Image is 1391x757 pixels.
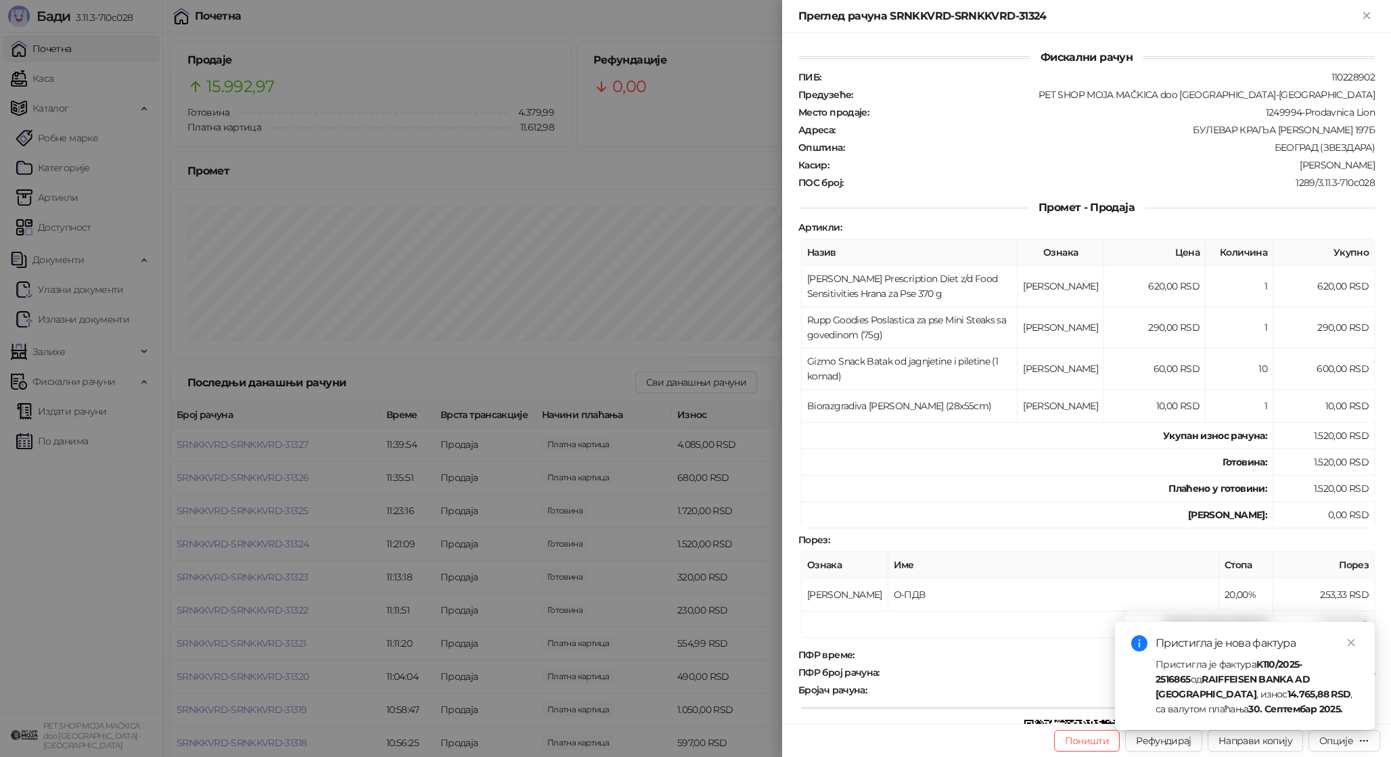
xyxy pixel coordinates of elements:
[1308,730,1380,752] button: Опције
[1104,348,1206,390] td: 60,00 RSD
[1273,266,1375,307] td: 620,00 RSD
[802,266,1018,307] td: [PERSON_NAME] Prescription Diet z/d Food Sensitivities Hrana za Pse 370 g
[798,8,1359,24] div: Преглед рачуна SRNKKVRD-SRNKKVRD-31324
[798,159,829,171] strong: Касир :
[798,89,853,101] strong: Предузеће :
[802,552,888,578] th: Ознака
[1273,502,1375,528] td: 0,00 RSD
[1018,390,1104,423] td: [PERSON_NAME]
[1206,239,1273,266] th: Количина
[1223,456,1267,468] strong: Готовина :
[844,177,1376,189] div: 1289/3.11.3-710c028
[1359,8,1375,24] button: Close
[1028,201,1145,214] span: Промет - Продаја
[798,124,836,136] strong: Адреса :
[888,578,1219,612] td: О-ПДВ
[854,89,1376,101] div: PET SHOP MOJA MAČKICA doo [GEOGRAPHIC_DATA]-[GEOGRAPHIC_DATA]
[798,106,869,118] strong: Место продаје :
[1018,348,1104,390] td: [PERSON_NAME]
[802,348,1018,390] td: Gizmo Snack Batak od jagnjetine i piletine (1 komad)
[1156,673,1310,700] strong: RAIFFEISEN BANKA AD [GEOGRAPHIC_DATA]
[1344,635,1359,650] a: Close
[1273,449,1375,476] td: 1.520,00 RSD
[1018,307,1104,348] td: [PERSON_NAME]
[1273,578,1375,612] td: 253,33 RSD
[802,578,888,612] td: [PERSON_NAME]
[1273,348,1375,390] td: 600,00 RSD
[868,684,1376,696] div: 31126/31324ПП
[1206,390,1273,423] td: 1
[1273,423,1375,449] td: 1.520,00 RSD
[1168,482,1267,495] strong: Плаћено у готовини:
[798,177,843,189] strong: ПОС број :
[1319,735,1353,747] div: Опције
[830,159,1376,171] div: [PERSON_NAME]
[798,684,867,696] strong: Бројач рачуна :
[1273,307,1375,348] td: 290,00 RSD
[1131,635,1147,651] span: info-circle
[1163,430,1267,442] strong: Укупан износ рачуна :
[802,239,1018,266] th: Назив
[1104,390,1206,423] td: 10,00 RSD
[1219,552,1273,578] th: Стопа
[798,649,854,661] strong: ПФР време :
[1156,657,1359,716] div: Пристигла је фактура од , износ , са валутом плаћања
[1018,266,1104,307] td: [PERSON_NAME]
[798,141,844,154] strong: Општина :
[798,221,842,233] strong: Артикли :
[798,534,829,546] strong: Порез :
[1104,307,1206,348] td: 290,00 RSD
[802,390,1018,423] td: Biorazgradiva [PERSON_NAME] (28x55cm)
[1219,578,1273,612] td: 20,00%
[1104,266,1206,307] td: 620,00 RSD
[798,666,880,679] strong: ПФР број рачуна :
[1273,390,1375,423] td: 10,00 RSD
[837,124,1376,136] div: БУЛЕВАР КРАЉА [PERSON_NAME] 197Б
[1346,638,1356,647] span: close
[1125,730,1202,752] button: Рефундирај
[1287,688,1351,700] strong: 14.765,88 RSD
[1218,735,1292,747] span: Направи копију
[1188,509,1267,521] strong: [PERSON_NAME]:
[1206,348,1273,390] td: 10
[822,71,1376,83] div: 110228902
[870,106,1376,118] div: 1249994-Prodavnica Lion
[1248,703,1342,715] strong: 30. Септембар 2025.
[1206,307,1273,348] td: 1
[1273,552,1375,578] th: Порез
[856,649,1376,661] div: [DATE] 11:21:09
[1156,635,1359,651] div: Пристигла је нова фактура
[1018,239,1104,266] th: Ознака
[1054,730,1120,752] button: Поништи
[888,552,1219,578] th: Име
[1156,658,1302,685] strong: K110/2025-2516865
[1104,239,1206,266] th: Цена
[1206,266,1273,307] td: 1
[1030,51,1143,64] span: Фискални рачун
[881,666,1376,679] div: SRNKKVRD-SRNKKVRD-31324
[1273,239,1375,266] th: Укупно
[1208,730,1303,752] button: Направи копију
[798,71,821,83] strong: ПИБ :
[1273,476,1375,502] td: 1.520,00 RSD
[846,141,1376,154] div: БЕОГРАД (ЗВЕЗДАРА)
[802,307,1018,348] td: Rupp Goodies Poslastica za pse Mini Steaks sa govedinom (75g)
